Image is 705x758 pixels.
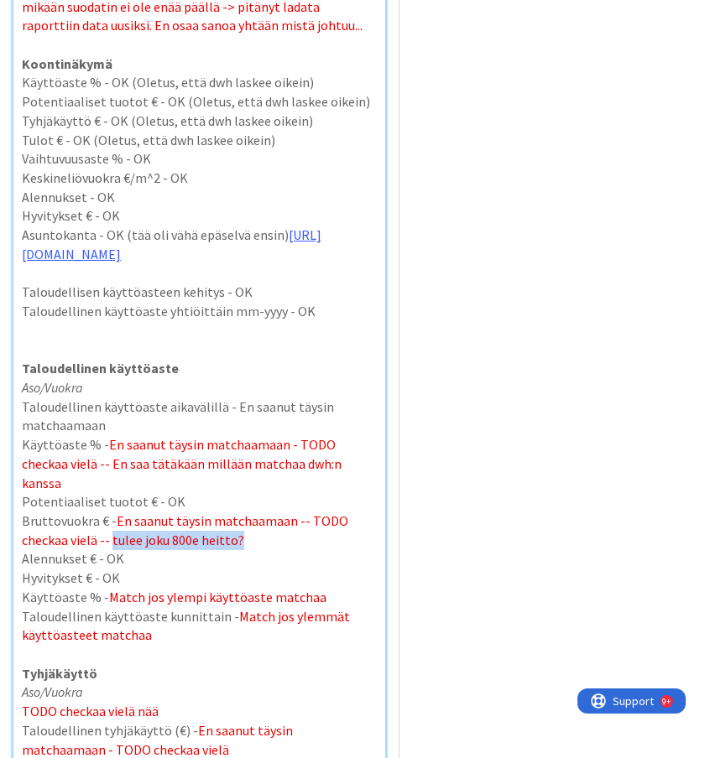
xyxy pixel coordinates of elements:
p: Tyhjäkäyttö € - OK (Oletus, että dwh laskee oikein) [22,112,377,131]
span: Support [35,3,76,23]
em: Aso/Vuokra [22,683,83,700]
p: Käyttöaste % - [22,435,377,492]
span: Match jos ylempi käyttöaste matchaa [109,589,326,605]
p: Keskineliövuokra €/m^2 - OK [22,169,377,188]
p: Käyttöaste % - OK (Oletus, että dwh laskee oikein) [22,73,377,92]
p: Hyvitykset € - OK [22,568,377,588]
p: Potentiaaliset tuotot € - OK (Oletus, että dwh laskee oikein) [22,92,377,112]
p: Taloudellisen käyttöasteen kehitys - OK [22,283,377,302]
p: Käyttöaste % - [22,588,377,607]
p: Taloudellinen käyttöaste yhtiöittäin mm-yyyy - OK [22,302,377,321]
p: Asuntokanta - OK (tää oli vähä epäselvä ensin) [22,226,377,263]
p: Taloudellinen käyttöaste kunnittain - [22,607,377,645]
a: [URL][DOMAIN_NAME] [22,226,321,262]
p: Taloudellinen käyttöaste aikavälillä - En saanut täysin matchaamaan [22,397,377,435]
span: En saanut täysin matchaamaan - TODO checkaa vielä -- En saa tätäkään millään matchaa dwh:n kanssa [22,436,344,491]
p: Hyvitykset € - OK [22,206,377,226]
span: En saanut täysin matchaamaan -- TODO checkaa vielä -- tulee joku 800e heitto? [22,512,351,548]
p: Tulot € - OK (Oletus, että dwh laskee oikein) [22,131,377,150]
p: Alennukset - OK [22,188,377,207]
p: Bruttovuokra € - [22,511,377,549]
p: Vaihtuvuusaste % - OK [22,149,377,169]
p: Potentiaaliset tuotot € - OK [22,492,377,511]
p: Alennukset € - OK [22,549,377,568]
strong: Tyhjäkäyttö [22,665,97,682]
strong: Taloudellinen käyttöaste [22,360,179,376]
span: TODO checkaa vielä nää [22,703,159,719]
div: 9+ [85,7,93,20]
em: Aso/Vuokra [22,379,83,396]
strong: Koontinäkymä [22,55,112,72]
